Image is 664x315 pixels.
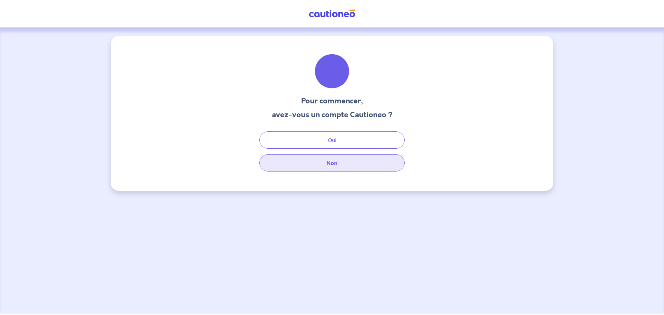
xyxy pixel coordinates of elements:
h3: avez-vous un compte Cautioneo ? [272,109,393,120]
h3: Pour commencer, [272,95,393,106]
img: Cautioneo [306,9,358,18]
button: Oui [259,131,405,149]
img: illu_welcome.svg [313,53,351,90]
button: Non [259,154,405,172]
